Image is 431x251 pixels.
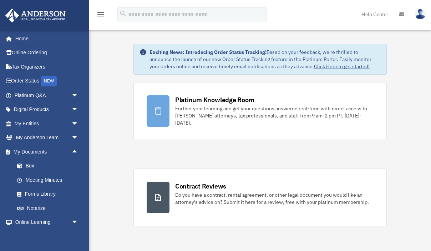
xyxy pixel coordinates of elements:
[10,173,89,187] a: Meeting Minutes
[149,49,267,55] strong: Exciting News: Introducing Order Status Tracking!
[5,74,89,89] a: Order StatusNEW
[5,31,86,46] a: Home
[5,215,89,230] a: Online Learningarrow_drop_down
[5,46,89,60] a: Online Ordering
[71,145,86,159] span: arrow_drop_up
[175,95,254,104] div: Platinum Knowledge Room
[5,88,89,102] a: Platinum Q&Aarrow_drop_down
[71,88,86,103] span: arrow_drop_down
[96,10,105,19] i: menu
[71,102,86,117] span: arrow_drop_down
[175,182,226,191] div: Contract Reviews
[5,145,89,159] a: My Documentsarrow_drop_up
[119,10,127,17] i: search
[175,191,374,206] div: Do you have a contract, rental agreement, or other legal document you would like an attorney's ad...
[71,131,86,145] span: arrow_drop_down
[5,131,89,145] a: My Anderson Teamarrow_drop_down
[149,49,381,70] div: Based on your feedback, we're thrilled to announce the launch of our new Order Status Tracking fe...
[10,201,89,215] a: Notarize
[5,116,89,131] a: My Entitiesarrow_drop_down
[96,12,105,19] a: menu
[133,82,387,140] a: Platinum Knowledge Room Further your learning and get your questions answered real-time with dire...
[71,215,86,230] span: arrow_drop_down
[133,169,387,226] a: Contract Reviews Do you have a contract, rental agreement, or other legal document you would like...
[5,60,89,74] a: Tax Organizers
[415,9,426,19] img: User Pic
[10,159,89,173] a: Box
[5,102,89,117] a: Digital Productsarrow_drop_down
[3,9,68,22] img: Anderson Advisors Platinum Portal
[175,105,374,126] div: Further your learning and get your questions answered real-time with direct access to [PERSON_NAM...
[10,187,89,201] a: Forms Library
[71,116,86,131] span: arrow_drop_down
[314,63,370,70] a: Click Here to get started!
[41,76,57,86] div: NEW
